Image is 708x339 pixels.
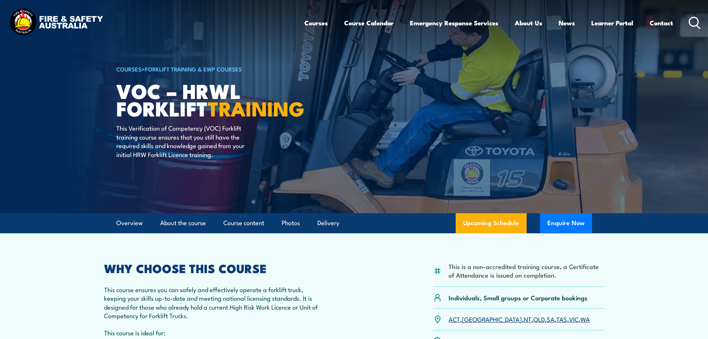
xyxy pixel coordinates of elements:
[456,213,527,233] a: Upcoming Schedule
[559,13,575,33] a: News
[116,82,300,116] h1: VOC – HRWL Forklift
[533,314,545,323] a: QLD
[410,13,498,33] a: Emergency Response Services
[449,315,590,323] p: , , , , , , ,
[223,213,264,233] a: Course content
[282,213,300,233] a: Photos
[591,13,633,33] a: Learner Portal
[556,314,567,323] a: TAS
[569,314,579,323] a: VIC
[145,65,242,73] a: Forklift Training & EWP Courses
[116,64,300,73] h6: >
[462,314,522,323] a: [GEOGRAPHIC_DATA]
[160,213,206,233] a: About the course
[540,213,592,233] button: Enquire Now
[317,213,339,233] a: Delivery
[104,263,321,273] h2: WHY CHOOSE THIS COURSE
[515,13,542,33] a: About Us
[304,13,328,33] a: Courses
[449,293,588,302] p: Individuals, Small groups or Corporate bookings
[547,314,555,323] a: SA
[116,124,252,159] p: This Verification of Competency (VOC) Forklift training course ensures that you still have the re...
[524,314,531,323] a: NT
[344,13,394,33] a: Course Calendar
[650,13,673,33] a: Contact
[581,314,590,323] a: WA
[116,65,142,73] a: COURSES
[208,92,304,123] strong: TRAINING
[449,314,460,323] a: ACT
[116,213,143,233] a: Overview
[104,285,321,320] p: This course ensures you can safely and effectively operate a forklift truck, keeping your skills ...
[449,262,604,279] li: This is a non-accredited training course, a Certificate of Attendance is issued on completion.
[104,328,321,337] p: This course is ideal for:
